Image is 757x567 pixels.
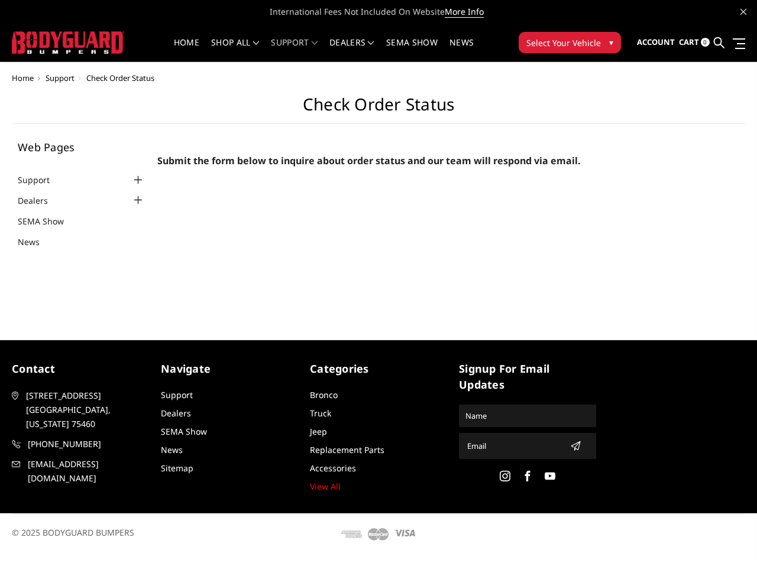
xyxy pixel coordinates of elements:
a: Home [12,73,34,83]
h5: Navigate [161,361,298,377]
a: More Info [445,6,484,18]
a: SEMA Show [386,38,438,61]
h5: contact [12,361,149,377]
a: [PHONE_NUMBER] [12,437,149,451]
span: [STREET_ADDRESS] [GEOGRAPHIC_DATA], [US_STATE] 75460 [26,389,147,431]
a: Support [161,389,193,400]
h5: signup for email updates [459,361,596,393]
a: Support [271,38,318,61]
img: BODYGUARD BUMPERS [12,31,124,53]
h1: Check Order Status [12,94,745,124]
a: Sitemap [161,462,193,474]
a: Support [18,174,64,186]
a: Dealers [329,38,374,61]
a: News [161,444,183,455]
a: Support [46,73,75,83]
a: Bronco [310,389,338,400]
button: Select Your Vehicle [519,32,621,53]
a: Dealers [18,194,63,207]
iframe: Form 0 [157,206,725,295]
span: Account [637,37,675,47]
a: View All [310,481,341,492]
span: Cart [679,37,699,47]
a: Cart 0 [679,27,710,58]
a: Home [174,38,199,61]
a: SEMA Show [161,426,207,437]
a: SEMA Show [18,215,79,227]
a: Jeep [310,426,327,437]
a: Dealers [161,408,191,419]
span: [EMAIL_ADDRESS][DOMAIN_NAME] [28,457,148,485]
input: Email [462,436,565,455]
span: ▾ [609,36,613,48]
h5: Categories [310,361,447,377]
span: 0 [701,38,710,47]
a: Replacement Parts [310,444,384,455]
a: Truck [310,408,331,419]
a: News [18,236,54,248]
span: Select Your Vehicle [526,37,601,49]
span: Submit the form below to inquire about order status and our team will respond via email. [157,154,581,167]
span: © 2025 BODYGUARD BUMPERS [12,527,134,538]
a: [EMAIL_ADDRESS][DOMAIN_NAME] [12,457,149,485]
a: News [449,38,474,61]
span: Check Order Status [86,73,154,83]
input: Name [461,406,594,425]
h5: Web Pages [18,142,145,152]
a: shop all [211,38,259,61]
a: Account [637,27,675,58]
a: Accessories [310,462,356,474]
span: [PHONE_NUMBER] [28,437,148,451]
